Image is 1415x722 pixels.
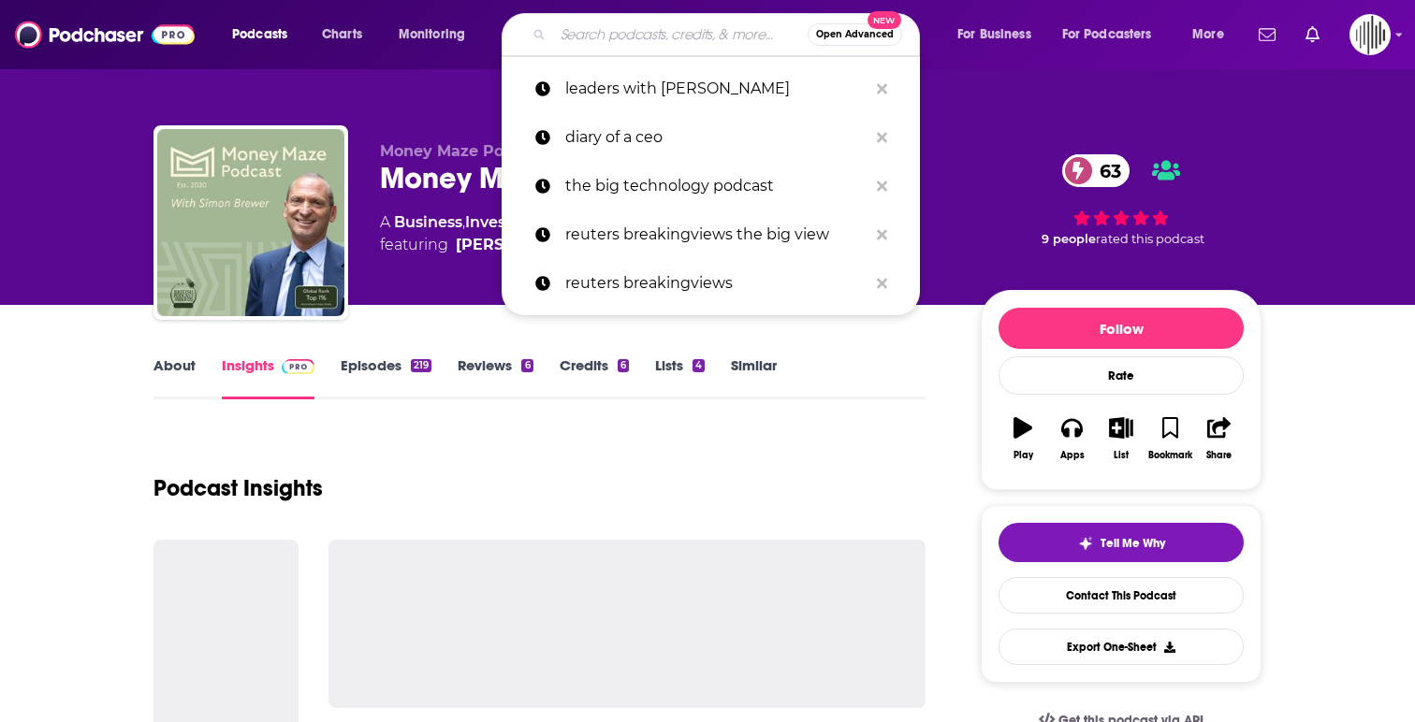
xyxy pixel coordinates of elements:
span: featuring [380,234,731,256]
span: Money Maze Podcast [380,142,547,160]
p: leaders with joseph [565,65,868,113]
span: 9 people [1042,232,1096,246]
img: Podchaser Pro [282,359,314,374]
div: Rate [999,356,1244,395]
a: About [153,356,196,399]
span: 63 [1081,154,1131,187]
button: Open AdvancedNew [808,23,902,46]
button: Export One-Sheet [999,628,1244,665]
div: Play [1014,450,1033,461]
span: New [868,11,901,29]
div: 219 [411,359,431,372]
button: open menu [944,20,1055,50]
img: tell me why sparkle [1078,536,1093,551]
img: User Profile [1349,14,1391,55]
p: reuters breakingviews [565,259,868,308]
a: [PERSON_NAME] [456,234,590,256]
a: reuters breakingviews [502,259,920,308]
button: Apps [1047,405,1096,472]
a: Reviews6 [458,356,532,399]
div: Share [1206,450,1232,461]
span: For Podcasters [1062,22,1152,48]
a: Business [394,213,462,231]
a: 63 [1062,154,1131,187]
p: diary of a ceo [565,113,868,162]
div: Apps [1060,450,1085,461]
span: More [1192,22,1224,48]
a: Episodes219 [341,356,431,399]
button: List [1097,405,1145,472]
div: 6 [521,359,532,372]
a: Show notifications dropdown [1298,19,1327,51]
button: Follow [999,308,1244,349]
span: Podcasts [232,22,287,48]
p: the big technology podcast [565,162,868,210]
div: 63 9 peoplerated this podcast [981,142,1262,258]
a: InsightsPodchaser Pro [222,356,314,399]
a: Charts [310,20,373,50]
img: Money Maze Podcast [157,129,344,316]
img: Podchaser - Follow, Share and Rate Podcasts [15,17,195,52]
span: Monitoring [399,22,465,48]
a: leaders with [PERSON_NAME] [502,65,920,113]
a: Lists4 [655,356,705,399]
span: For Business [957,22,1031,48]
span: , [462,213,465,231]
span: Open Advanced [816,30,894,39]
span: Charts [322,22,362,48]
input: Search podcasts, credits, & more... [553,20,808,50]
a: Investing [465,213,537,231]
div: Bookmark [1148,450,1192,461]
a: Show notifications dropdown [1251,19,1283,51]
div: Search podcasts, credits, & more... [519,13,938,56]
button: open menu [1179,20,1247,50]
a: the big technology podcast [502,162,920,210]
div: 4 [693,359,705,372]
button: open menu [386,20,489,50]
div: A podcast [380,211,731,256]
p: reuters breakingviews the big view [565,210,868,259]
button: open menu [1050,20,1179,50]
a: Credits6 [560,356,629,399]
button: Bookmark [1145,405,1194,472]
span: Tell Me Why [1101,536,1165,551]
a: diary of a ceo [502,113,920,162]
button: Show profile menu [1349,14,1391,55]
button: Play [999,405,1047,472]
span: Logged in as gpg2 [1349,14,1391,55]
button: Share [1195,405,1244,472]
button: open menu [219,20,312,50]
h1: Podcast Insights [153,474,323,502]
a: Similar [731,356,777,399]
a: reuters breakingviews the big view [502,210,920,259]
div: 6 [618,359,629,372]
button: tell me why sparkleTell Me Why [999,523,1244,562]
span: rated this podcast [1096,232,1204,246]
a: Contact This Podcast [999,577,1244,614]
div: List [1114,450,1129,461]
